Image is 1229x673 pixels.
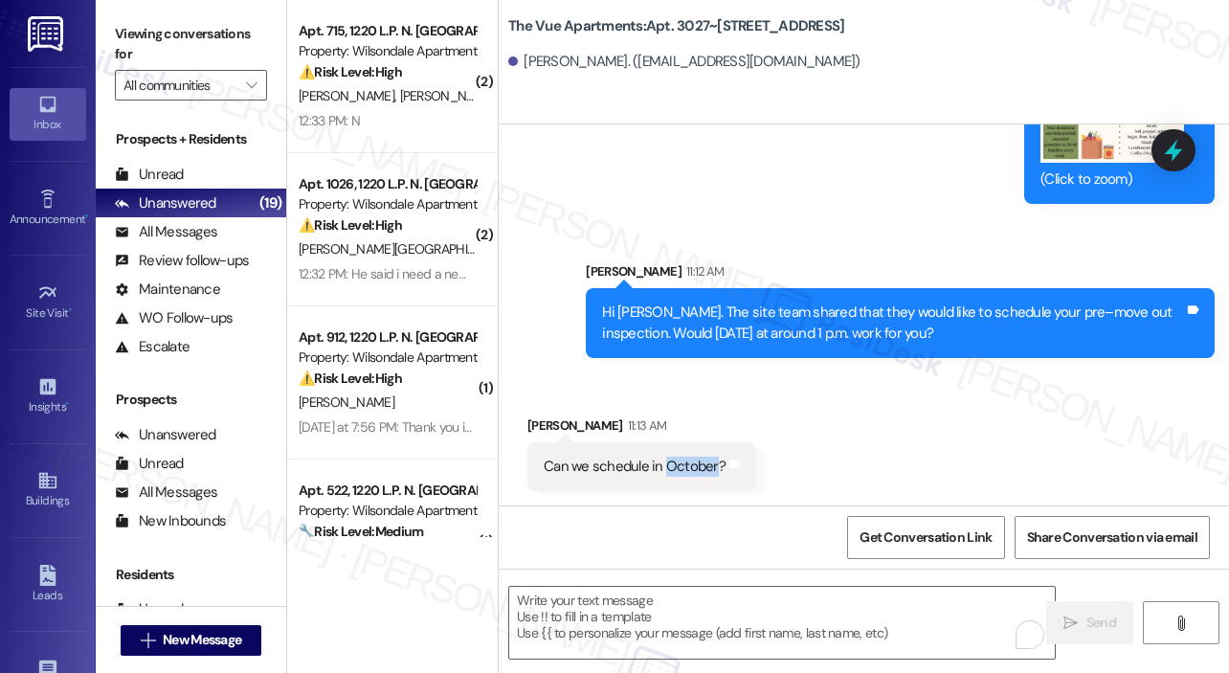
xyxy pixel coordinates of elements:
div: Maintenance [115,280,220,300]
div: Unread [115,599,184,619]
div: Prospects + Residents [96,129,286,149]
div: Apt. 715, 1220 L.P. N. [GEOGRAPHIC_DATA] [299,21,476,41]
div: Property: Wilsondale Apartments [299,348,476,368]
div: Unanswered [115,193,216,213]
a: Buildings [10,464,86,516]
div: [DATE] at 7:56 PM: Thank you in advance [299,418,524,436]
div: [PERSON_NAME] [527,415,756,442]
div: Apt. 912, 1220 L.P. N. [GEOGRAPHIC_DATA] [299,327,476,348]
div: Escalate [115,337,190,357]
div: Property: Wilsondale Apartments [299,194,476,214]
div: Apt. 522, 1220 L.P. N. [GEOGRAPHIC_DATA] [299,481,476,501]
span: [PERSON_NAME] Iii [400,87,505,104]
div: All Messages [115,482,217,503]
div: Unanswered [115,425,216,445]
span: New Message [163,630,241,650]
label: Viewing conversations for [115,19,267,70]
div: WO Follow-ups [115,308,233,328]
span: • [69,303,72,317]
div: Property: Wilsondale Apartments [299,41,476,61]
i:  [141,633,155,648]
span: • [66,397,69,411]
button: Get Conversation Link [847,516,1004,559]
strong: ⚠️ Risk Level: High [299,370,402,387]
a: Inbox [10,88,86,140]
button: New Message [121,625,262,656]
div: Review follow-ups [115,251,249,271]
span: [PERSON_NAME][GEOGRAPHIC_DATA] [299,240,516,258]
span: Send [1086,613,1116,633]
div: Property: Wilsondale Apartments [299,501,476,521]
div: 12:32 PM: He said i need a new washer machine [DATE] but it's [DATE] and haven't heard anything back [299,265,864,282]
span: • [85,210,88,223]
span: [PERSON_NAME] [299,393,394,411]
div: Apt. 1026, 1220 L.P. N. [GEOGRAPHIC_DATA] [299,174,476,194]
img: ResiDesk Logo [28,16,67,52]
div: [PERSON_NAME] [586,261,1215,288]
textarea: To enrich screen reader interactions, please activate Accessibility in Grammarly extension settings [509,587,1055,659]
span: [PERSON_NAME] [299,87,400,104]
a: Leads [10,559,86,611]
div: (Click to zoom) [1040,169,1184,190]
div: 12:33 PM: N [299,112,360,129]
div: Can we schedule in October? [544,457,726,477]
a: Insights • [10,370,86,422]
i:  [1173,616,1188,631]
div: Residents [96,565,286,585]
div: 11:12 AM [682,261,725,281]
b: The Vue Apartments: Apt. 3027~[STREET_ADDRESS] [508,16,844,36]
input: All communities [123,70,236,101]
div: [PERSON_NAME]. ([EMAIL_ADDRESS][DOMAIN_NAME]) [508,52,860,72]
button: Send [1046,601,1133,644]
strong: ⚠️ Risk Level: High [299,63,402,80]
div: All Messages [115,222,217,242]
div: Unread [115,165,184,185]
span: Get Conversation Link [860,527,992,548]
div: Unread [115,454,184,474]
div: Prospects [96,390,286,410]
strong: 🔧 Risk Level: Medium [299,523,423,540]
i:  [1063,616,1078,631]
div: Hi [PERSON_NAME]. The site team shared that they would like to schedule your pre–move out inspect... [602,303,1184,344]
i:  [246,78,257,93]
div: 11:13 AM [623,415,667,436]
div: New Inbounds [115,511,226,531]
strong: ⚠️ Risk Level: High [299,216,402,234]
span: Share Conversation via email [1027,527,1197,548]
div: (19) [255,189,286,218]
a: Site Visit • [10,277,86,328]
button: Share Conversation via email [1015,516,1210,559]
